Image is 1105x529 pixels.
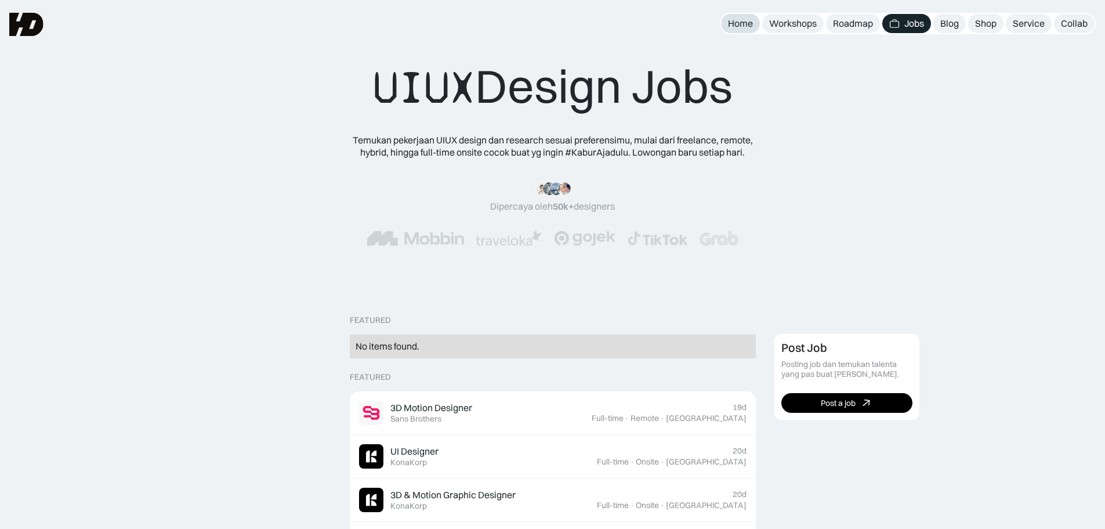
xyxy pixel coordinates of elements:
div: Roadmap [833,17,873,30]
div: Post Job [781,341,827,355]
div: 20d [733,446,747,456]
div: Workshops [769,17,817,30]
a: Job Image3D & Motion Graphic DesignerKonaKorp20dFull-time·Onsite·[GEOGRAPHIC_DATA] [350,478,756,522]
div: Post a job [821,398,856,408]
a: Home [721,14,760,33]
img: Job Image [359,444,383,469]
div: Jobs [904,17,924,30]
div: Collab [1061,17,1088,30]
div: Full-time [597,457,629,467]
div: Full-time [592,413,624,423]
a: Collab [1054,14,1095,33]
div: KonaKorp [390,458,427,467]
div: Sans Brothers [390,414,441,424]
a: Workshops [762,14,824,33]
div: 3D & Motion Graphic Designer [390,489,516,501]
div: 20d [733,490,747,499]
div: Dipercaya oleh designers [490,200,615,213]
div: · [630,457,635,467]
div: Remote [631,413,659,423]
div: Blog [940,17,959,30]
img: Job Image [359,488,383,512]
div: [GEOGRAPHIC_DATA] [666,501,747,510]
a: Roadmap [826,14,880,33]
div: · [660,501,665,510]
div: Onsite [636,501,659,510]
span: 50k+ [553,200,574,212]
div: [GEOGRAPHIC_DATA] [666,457,747,467]
a: Service [1006,14,1052,33]
div: KonaKorp [390,501,427,511]
div: · [660,413,665,423]
a: Post a job [781,393,912,413]
div: · [625,413,629,423]
div: · [660,457,665,467]
div: [GEOGRAPHIC_DATA] [666,413,747,423]
div: Service [1013,17,1045,30]
a: Shop [968,14,1003,33]
img: Job Image [359,401,383,425]
a: Blog [933,14,966,33]
div: Design Jobs [373,58,733,116]
div: Featured [350,315,391,325]
div: Home [728,17,753,30]
div: · [630,501,635,510]
a: Job Image3D Motion DesignerSans Brothers19dFull-time·Remote·[GEOGRAPHIC_DATA] [350,391,756,435]
div: No items found. [356,340,750,352]
div: Full-time [597,501,629,510]
div: Posting job dan temukan talenta yang pas buat [PERSON_NAME]. [781,359,912,379]
div: UI Designer [390,445,439,458]
div: Featured [350,372,391,382]
div: Shop [975,17,997,30]
a: Jobs [882,14,931,33]
div: Onsite [636,457,659,467]
div: 3D Motion Designer [390,402,472,414]
a: Job ImageUI DesignerKonaKorp20dFull-time·Onsite·[GEOGRAPHIC_DATA] [350,435,756,478]
span: UIUX [373,60,475,116]
div: 19d [733,402,747,412]
div: Temukan pekerjaan UIUX design dan research sesuai preferensimu, mulai dari freelance, remote, hyb... [344,134,762,159]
